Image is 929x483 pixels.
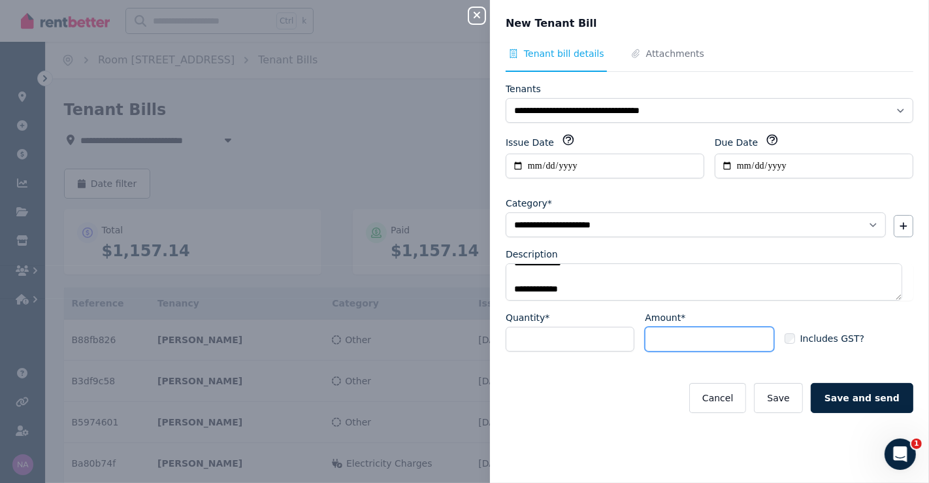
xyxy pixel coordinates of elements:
[506,197,552,210] label: Category*
[715,136,758,149] label: Due Date
[506,311,550,324] label: Quantity*
[785,333,795,344] input: Includes GST?
[885,439,916,470] iframe: Intercom live chat
[506,47,913,72] nav: Tabs
[645,311,685,324] label: Amount*
[911,439,922,449] span: 1
[646,47,704,60] span: Attachments
[811,383,913,413] button: Save and send
[524,47,604,60] span: Tenant bill details
[800,332,864,345] span: Includes GST?
[506,16,597,31] span: New Tenant Bill
[689,383,746,413] button: Cancel
[506,136,554,149] label: Issue Date
[754,383,802,413] button: Save
[506,82,541,95] label: Tenants
[506,248,558,261] label: Description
